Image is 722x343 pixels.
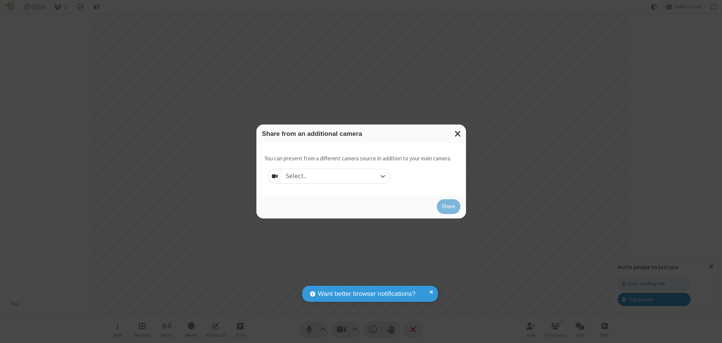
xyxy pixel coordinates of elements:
[318,289,415,299] span: Want better browser notifications?
[262,130,460,137] h3: Share from an additional camera
[285,171,312,181] div: Select...
[265,154,451,163] p: You can present from a different camera source in addition to your main camera.
[437,199,460,214] button: Share
[450,125,466,143] button: Close modal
